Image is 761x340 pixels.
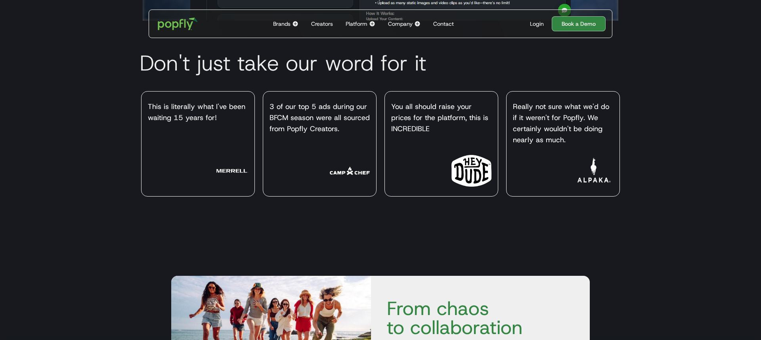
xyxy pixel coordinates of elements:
[270,101,370,134] div: 3 of our top 5 ads during our BFCM season were all sourced from Popfly Creators.
[148,101,248,123] div: This is literally what I've been waiting 15 years for!
[152,12,203,36] a: home
[388,20,413,28] div: Company
[527,20,547,28] a: Login
[552,16,606,31] a: Book a Demo
[308,10,336,38] a: Creators
[513,101,613,145] div: Really not sure what we'd do if it weren't for Popfly. We certainly wouldn't be doing nearly as m...
[391,101,491,134] div: You all should raise your prices for the platform, this is INCREDIBLE
[311,20,333,28] div: Creators
[133,52,628,74] h2: Don't just take our word for it
[346,20,367,28] div: Platform
[530,20,544,28] div: Login
[433,20,454,28] div: Contact
[430,10,457,38] a: Contact
[380,299,580,337] h4: From chaos to collaboration
[273,20,291,28] div: Brands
